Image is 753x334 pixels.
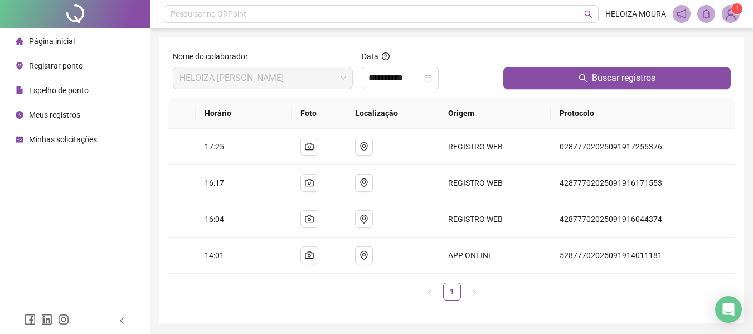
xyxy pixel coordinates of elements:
[360,251,368,260] span: environment
[551,98,735,129] th: Protocolo
[579,74,587,83] span: search
[715,296,742,323] div: Open Intercom Messenger
[551,201,735,238] td: 42877702025091916044374
[677,9,687,19] span: notification
[439,129,550,165] td: REGISTRO WEB
[439,238,550,274] td: APP ONLINE
[305,178,314,187] span: camera
[605,8,666,20] span: HELOIZA MOURA
[41,314,52,325] span: linkedin
[16,37,23,45] span: home
[179,67,346,89] span: HELOIZA VITORIA DA SILVA MOURA
[118,317,126,325] span: left
[421,283,439,301] li: Página anterior
[421,283,439,301] button: left
[29,86,89,95] span: Espelho de ponto
[205,251,224,260] span: 14:01
[439,201,550,238] td: REGISTRO WEB
[305,251,314,260] span: camera
[426,289,433,296] span: left
[465,283,483,301] li: Próxima página
[443,283,461,301] li: 1
[362,52,378,61] span: Data
[29,135,97,144] span: Minhas solicitações
[551,238,735,274] td: 52877702025091914011181
[58,314,69,325] span: instagram
[29,37,75,46] span: Página inicial
[360,215,368,224] span: environment
[731,3,742,14] sup: Atualize o seu contato no menu Meus Dados
[16,111,23,119] span: clock-circle
[444,283,460,300] a: 1
[360,178,368,187] span: environment
[292,98,346,129] th: Foto
[551,165,735,201] td: 42877702025091916171553
[551,129,735,165] td: 02877702025091917255376
[701,9,711,19] span: bell
[465,283,483,301] button: right
[305,215,314,224] span: camera
[29,61,83,70] span: Registrar ponto
[471,289,478,296] span: right
[173,50,255,62] label: Nome do colaborador
[205,178,224,187] span: 16:17
[205,215,224,224] span: 16:04
[503,67,731,89] button: Buscar registros
[196,98,264,129] th: Horário
[16,62,23,70] span: environment
[439,165,550,201] td: REGISTRO WEB
[16,86,23,94] span: file
[722,6,739,22] img: 91886
[305,142,314,151] span: camera
[16,135,23,143] span: schedule
[439,98,550,129] th: Origem
[592,71,655,85] span: Buscar registros
[382,52,390,60] span: question-circle
[25,314,36,325] span: facebook
[29,110,80,119] span: Meus registros
[735,5,739,13] span: 1
[346,98,439,129] th: Localização
[205,142,224,151] span: 17:25
[360,142,368,151] span: environment
[584,10,592,18] span: search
